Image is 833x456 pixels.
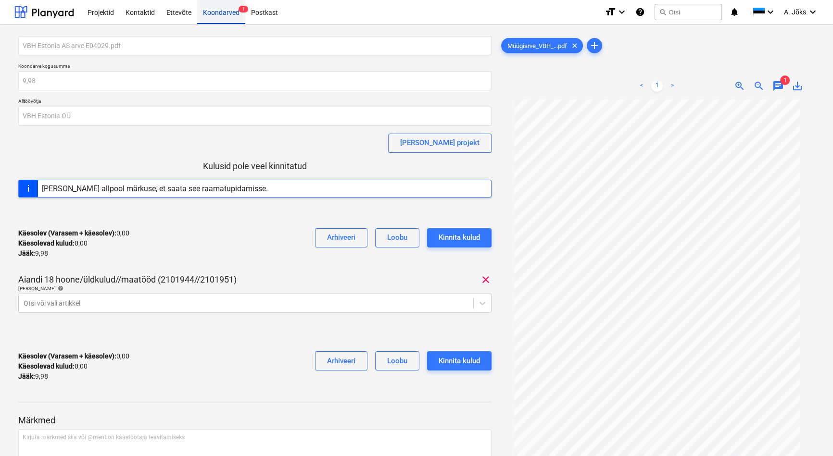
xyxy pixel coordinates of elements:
a: Previous page [636,80,647,92]
iframe: Chat Widget [785,410,833,456]
i: keyboard_arrow_down [765,6,776,18]
button: [PERSON_NAME] projekt [388,134,492,153]
button: Loobu [375,228,419,247]
span: zoom_out [753,80,765,92]
div: Müügiarve_VBH_...pdf [501,38,583,53]
p: Kulusid pole veel kinnitatud [18,160,492,172]
span: add [589,40,600,51]
p: Koondarve kogusumma [18,63,492,71]
p: 0,00 [18,351,129,361]
span: 1 [239,6,248,12]
p: 9,98 [18,248,48,259]
div: Arhiveeri [327,355,355,367]
div: Kinnita kulud [439,355,480,367]
span: help [56,285,63,291]
button: Arhiveeri [315,351,367,370]
strong: Jääk : [18,372,35,380]
p: Aiandi 18 hoone/üldkulud//maatööd (2101944//2101951) [18,274,237,285]
div: [PERSON_NAME] [18,285,492,292]
span: 1 [780,75,790,85]
i: notifications [730,6,739,18]
i: keyboard_arrow_down [616,6,628,18]
span: chat [772,80,784,92]
p: 9,98 [18,371,48,382]
button: Kinnita kulud [427,228,492,247]
input: Koondarve nimi [18,36,492,55]
strong: Käesolev (Varasem + käesolev) : [18,229,116,237]
span: search [659,8,667,16]
div: Kinnita kulud [439,231,480,244]
i: Abikeskus [635,6,645,18]
span: Müügiarve_VBH_...pdf [502,42,573,49]
button: Loobu [375,351,419,370]
div: [PERSON_NAME] allpool märkuse, et saata see raamatupidamisse. [42,184,268,193]
span: A. Jõks [784,8,806,16]
input: Koondarve kogusumma [18,71,492,90]
div: Loobu [387,355,407,367]
strong: Käesolevad kulud : [18,362,75,370]
a: Next page [667,80,678,92]
div: Arhiveeri [327,231,355,244]
i: format_size [605,6,616,18]
p: Alltöövõtja [18,98,492,106]
button: Arhiveeri [315,228,367,247]
span: zoom_in [734,80,745,92]
span: save_alt [792,80,803,92]
span: clear [569,40,581,51]
div: Loobu [387,231,407,244]
p: 0,00 [18,361,88,371]
button: Kinnita kulud [427,351,492,370]
div: [PERSON_NAME] projekt [400,136,480,149]
p: 0,00 [18,228,129,238]
strong: Käesolev (Varasem + käesolev) : [18,352,116,360]
strong: Käesolevad kulud : [18,239,75,247]
input: Alltöövõtja [18,107,492,126]
a: Page 1 is your current page [651,80,663,92]
i: keyboard_arrow_down [807,6,819,18]
p: Märkmed [18,415,492,426]
button: Otsi [655,4,722,20]
strong: Jääk : [18,249,35,257]
span: clear [480,274,492,285]
p: 0,00 [18,238,88,248]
